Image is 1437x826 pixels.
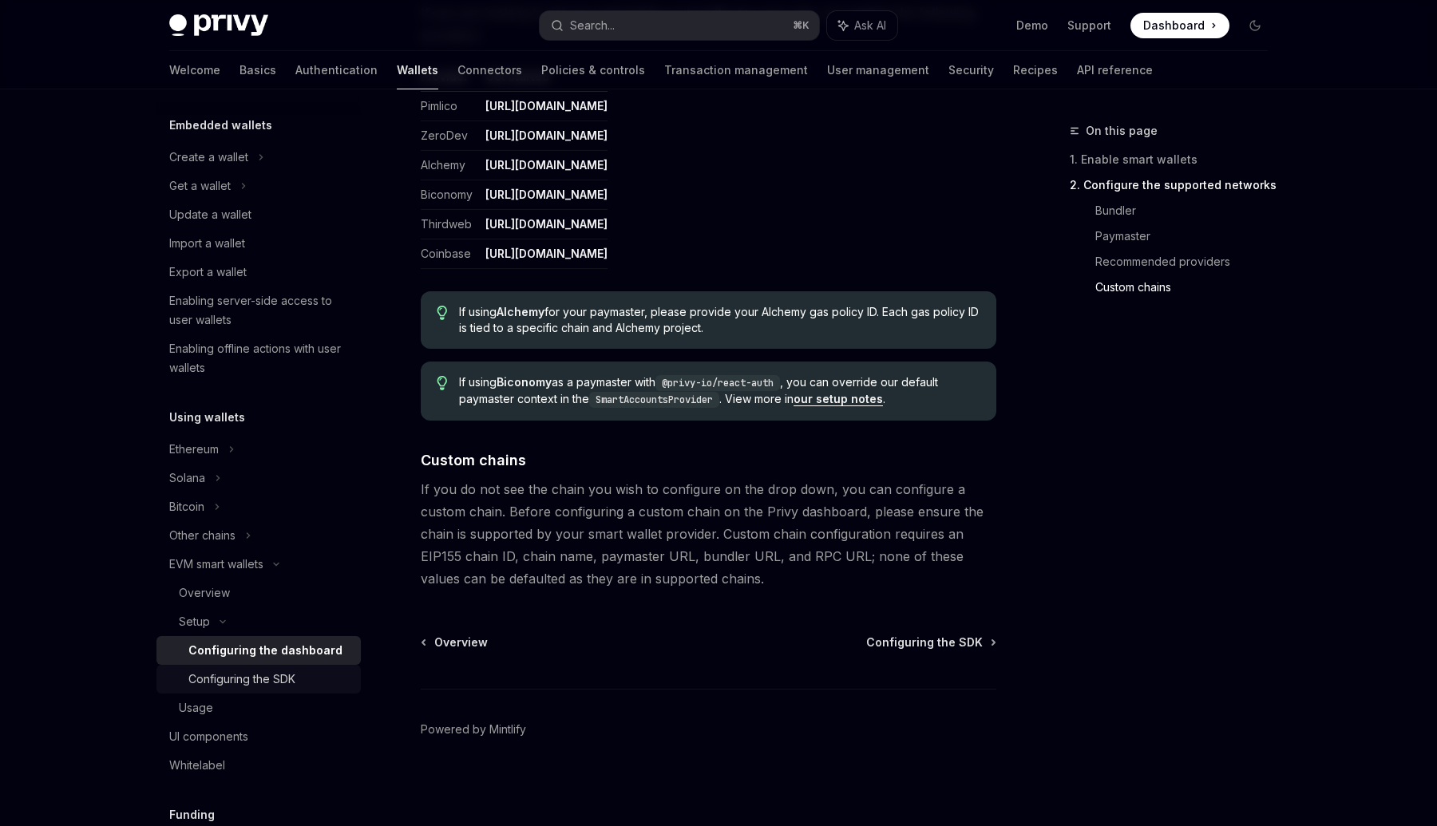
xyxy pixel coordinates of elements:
[169,148,248,167] div: Create a wallet
[156,229,361,258] a: Import a wallet
[169,526,236,545] div: Other chains
[421,121,479,151] td: ZeroDev
[169,555,263,574] div: EVM smart wallets
[188,670,295,689] div: Configuring the SDK
[169,805,215,824] h5: Funding
[295,51,378,89] a: Authentication
[169,468,205,488] div: Solana
[169,408,245,427] h5: Using wallets
[485,188,608,202] a: [URL][DOMAIN_NAME]
[497,375,552,389] strong: Biconomy
[156,200,361,229] a: Update a wallet
[421,449,526,471] span: Custom chains
[1070,147,1281,172] a: 1. Enable smart wallets
[457,51,522,89] a: Connectors
[179,698,213,717] div: Usage
[169,727,248,746] div: UI components
[1095,198,1281,223] a: Bundler
[485,128,608,143] a: [URL][DOMAIN_NAME]
[156,665,361,694] a: Configuring the SDK
[793,19,810,32] span: ⌘ K
[1070,172,1281,198] a: 2. Configure the supported networks
[169,263,247,282] div: Export a wallet
[485,99,608,113] a: [URL][DOMAIN_NAME]
[169,497,204,516] div: Bitcoin
[1016,18,1048,34] a: Demo
[459,304,980,336] span: If using for your paymaster, please provide your Alchemy gas policy ID. Each gas policy ID is tie...
[948,51,994,89] a: Security
[421,180,479,210] td: Biconomy
[421,478,996,590] span: If you do not see the chain you wish to configure on the drop down, you can configure a custom ch...
[421,239,479,269] td: Coinbase
[169,51,220,89] a: Welcome
[1067,18,1111,34] a: Support
[485,217,608,231] a: [URL][DOMAIN_NAME]
[485,247,608,261] a: [URL][DOMAIN_NAME]
[1095,223,1281,249] a: Paymaster
[437,306,448,320] svg: Tip
[179,583,230,603] div: Overview
[169,176,231,196] div: Get a wallet
[589,392,719,408] code: SmartAccountsProvider
[497,305,544,318] strong: Alchemy
[1013,51,1058,89] a: Recipes
[421,151,479,180] td: Alchemy
[156,258,361,287] a: Export a wallet
[179,612,210,631] div: Setup
[421,92,479,121] td: Pimlico
[570,16,615,35] div: Search...
[156,579,361,607] a: Overview
[156,636,361,665] a: Configuring the dashboard
[156,694,361,722] a: Usage
[421,721,526,737] a: Powered by Mintlify
[169,756,225,775] div: Whitelabel
[1095,275,1281,300] a: Custom chains
[854,18,886,34] span: Ask AI
[156,751,361,780] a: Whitelabel
[485,158,608,172] a: [URL][DOMAIN_NAME]
[421,210,479,239] td: Thirdweb
[1130,13,1229,38] a: Dashboard
[169,205,251,224] div: Update a wallet
[655,375,780,391] code: @privy-io/react-auth
[169,440,219,459] div: Ethereum
[169,339,351,377] div: Enabling offline actions with user wallets
[1242,13,1268,38] button: Toggle dark mode
[169,14,268,37] img: dark logo
[794,392,883,406] a: our setup notes
[827,11,897,40] button: Ask AI
[1086,121,1158,140] span: On this page
[664,51,808,89] a: Transaction management
[169,116,272,135] h5: Embedded wallets
[459,374,980,408] span: If using as a paymaster with , you can override our default paymaster context in the . View more ...
[1077,51,1153,89] a: API reference
[156,334,361,382] a: Enabling offline actions with user wallets
[397,51,438,89] a: Wallets
[1095,249,1281,275] a: Recommended providers
[156,722,361,751] a: UI components
[239,51,276,89] a: Basics
[827,51,929,89] a: User management
[540,11,819,40] button: Search...⌘K
[866,634,983,650] span: Configuring the SDK
[541,51,645,89] a: Policies & controls
[434,634,488,650] span: Overview
[188,641,342,660] div: Configuring the dashboard
[169,234,245,253] div: Import a wallet
[169,291,351,330] div: Enabling server-side access to user wallets
[422,634,488,650] a: Overview
[437,376,448,390] svg: Tip
[866,634,995,650] a: Configuring the SDK
[156,287,361,334] a: Enabling server-side access to user wallets
[1143,18,1205,34] span: Dashboard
